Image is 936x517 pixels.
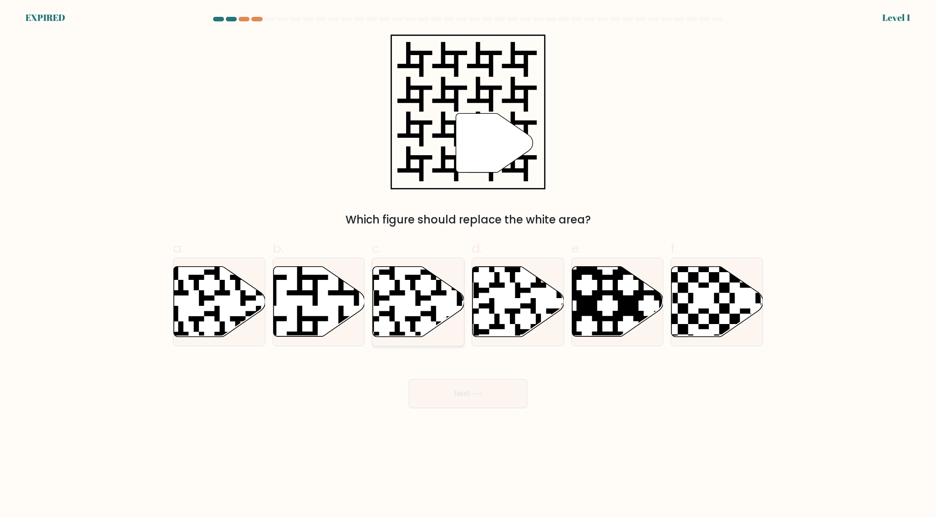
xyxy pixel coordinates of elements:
div: Level 1 [882,11,911,25]
g: " [456,114,533,173]
span: f. [671,239,677,257]
span: a. [173,239,184,257]
span: c. [372,239,382,257]
button: Next [409,379,527,408]
span: b. [273,239,284,257]
div: EXPIRED [25,11,65,25]
span: e. [571,239,581,257]
div: Which figure should replace the white area? [178,212,758,228]
span: d. [472,239,483,257]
